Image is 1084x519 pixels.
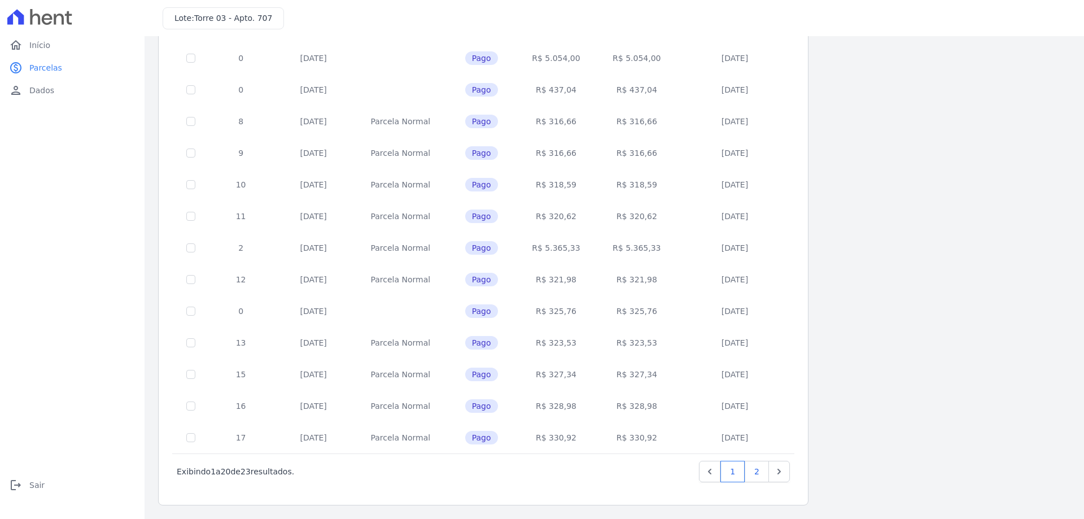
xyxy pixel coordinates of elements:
td: R$ 316,66 [516,137,597,169]
span: Parcelas [29,62,62,73]
td: Parcela Normal [354,422,447,453]
i: person [9,84,23,97]
a: Next [768,461,790,482]
td: R$ 316,66 [516,106,597,137]
span: Torre 03 - Apto. 707 [194,14,272,23]
td: [DATE] [677,359,793,390]
td: [DATE] [677,106,793,137]
td: Parcela Normal [354,169,447,200]
td: [DATE] [677,232,793,264]
td: R$ 318,59 [516,169,597,200]
span: Pago [465,241,498,255]
td: R$ 323,53 [596,327,677,359]
td: R$ 437,04 [516,74,597,106]
td: 2 [209,232,273,264]
td: R$ 327,34 [516,359,597,390]
span: 23 [241,467,251,476]
td: Parcela Normal [354,390,447,422]
td: [DATE] [677,42,793,74]
span: Pago [465,51,498,65]
td: R$ 320,62 [516,200,597,232]
td: [DATE] [677,295,793,327]
td: 12 [209,264,273,295]
td: 8 [209,106,273,137]
td: R$ 316,66 [596,137,677,169]
td: R$ 318,59 [596,169,677,200]
td: [DATE] [273,169,354,200]
td: 0 [209,74,273,106]
td: R$ 323,53 [516,327,597,359]
td: 13 [209,327,273,359]
input: Só é possível selecionar pagamentos em aberto [186,402,195,411]
td: R$ 5.054,00 [596,42,677,74]
td: Parcela Normal [354,137,447,169]
td: Parcela Normal [354,232,447,264]
td: Parcela Normal [354,327,447,359]
td: R$ 327,34 [596,359,677,390]
span: Início [29,40,50,51]
td: [DATE] [273,200,354,232]
a: 1 [720,461,745,482]
td: 11 [209,200,273,232]
td: [DATE] [677,422,793,453]
td: [DATE] [677,169,793,200]
i: home [9,38,23,52]
p: Exibindo a de resultados. [177,466,294,477]
span: Pago [465,304,498,318]
td: Parcela Normal [354,200,447,232]
td: [DATE] [273,42,354,74]
td: [DATE] [677,264,793,295]
input: Só é possível selecionar pagamentos em aberto [186,433,195,442]
td: R$ 320,62 [596,200,677,232]
td: 9 [209,137,273,169]
td: [DATE] [273,422,354,453]
td: R$ 325,76 [516,295,597,327]
i: logout [9,478,23,492]
td: 16 [209,390,273,422]
a: Previous [699,461,720,482]
td: [DATE] [273,327,354,359]
td: R$ 5.365,33 [596,232,677,264]
td: [DATE] [677,327,793,359]
td: Parcela Normal [354,106,447,137]
td: R$ 330,92 [596,422,677,453]
span: Sair [29,479,45,491]
td: R$ 321,98 [596,264,677,295]
input: Só é possível selecionar pagamentos em aberto [186,180,195,189]
td: [DATE] [677,390,793,422]
td: [DATE] [273,264,354,295]
td: R$ 330,92 [516,422,597,453]
td: [DATE] [273,295,354,327]
span: Pago [465,399,498,413]
span: 1 [211,467,216,476]
td: [DATE] [273,359,354,390]
span: Pago [465,83,498,97]
input: Só é possível selecionar pagamentos em aberto [186,149,195,158]
input: Só é possível selecionar pagamentos em aberto [186,117,195,126]
span: 20 [221,467,231,476]
span: Pago [465,431,498,444]
a: personDados [5,79,140,102]
input: Só é possível selecionar pagamentos em aberto [186,212,195,221]
td: 10 [209,169,273,200]
td: 17 [209,422,273,453]
input: Só é possível selecionar pagamentos em aberto [186,85,195,94]
i: paid [9,61,23,75]
span: Pago [465,273,498,286]
td: [DATE] [677,137,793,169]
td: 15 [209,359,273,390]
span: Pago [465,146,498,160]
td: Parcela Normal [354,264,447,295]
td: R$ 328,98 [596,390,677,422]
input: Só é possível selecionar pagamentos em aberto [186,54,195,63]
td: [DATE] [273,232,354,264]
td: R$ 316,66 [596,106,677,137]
td: [DATE] [273,390,354,422]
span: Pago [465,115,498,128]
td: [DATE] [677,200,793,232]
input: Só é possível selecionar pagamentos em aberto [186,307,195,316]
input: Só é possível selecionar pagamentos em aberto [186,338,195,347]
span: Pago [465,368,498,381]
a: 2 [745,461,769,482]
td: [DATE] [273,106,354,137]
